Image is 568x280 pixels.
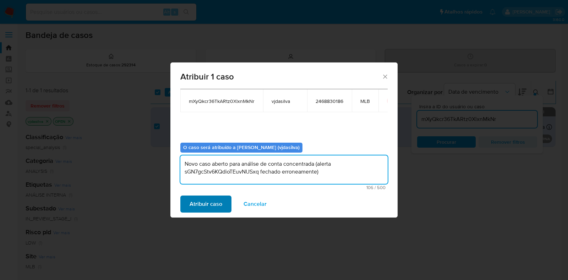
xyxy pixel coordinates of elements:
[180,155,388,184] textarea: Novo caso aberto para análise de conta concentrada (alerta sGN7gcStv6KQdioTEuvNUSxq fechado erron...
[190,196,222,212] span: Atribuir caso
[170,62,398,218] div: assign-modal
[244,196,267,212] span: Cancelar
[182,185,386,190] span: Máximo 500 caracteres
[183,144,300,151] b: O caso será atribuído a [PERSON_NAME] (vjdasilva)
[272,98,299,104] span: vjdasilva
[189,98,255,104] span: mXyQkcr36TkARtz0XlxnMkNr
[180,196,231,213] button: Atribuir caso
[387,97,395,105] button: icon-button
[180,72,382,81] span: Atribuir 1 caso
[382,73,388,79] button: Fechar a janela
[360,98,370,104] span: MLB
[234,196,276,213] button: Cancelar
[316,98,343,104] span: 2468830186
